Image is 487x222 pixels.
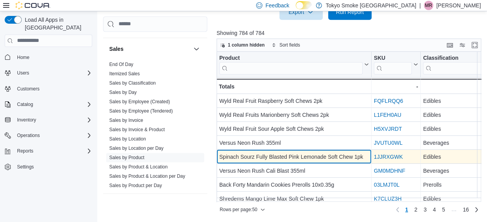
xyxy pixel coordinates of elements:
[2,161,95,172] button: Settings
[109,80,156,86] span: Sales by Classification
[374,98,403,104] a: FQFLRQQ6
[228,42,265,48] span: 1 column hidden
[219,180,369,189] div: Back Forty Mandarin Cookies Prerolls 10x0.35g
[17,132,40,139] span: Operations
[430,203,439,216] a: Page 4 of 16
[458,40,467,50] button: Display options
[405,206,408,213] span: 1
[14,115,39,125] button: Inventory
[14,100,36,109] button: Catalog
[374,54,412,62] div: SKU
[109,45,190,52] button: Sales
[436,1,481,10] p: [PERSON_NAME]
[192,44,201,53] button: Sales
[217,205,268,214] button: Rows per page:50
[109,99,170,104] a: Sales by Employee (Created)
[448,206,460,215] li: Skipping pages 6 to 15
[109,136,146,141] a: Sales by Location
[14,115,92,125] span: Inventory
[402,203,411,216] button: Page 1 of 16
[17,101,33,108] span: Catalog
[2,130,95,141] button: Operations
[219,82,369,91] div: Totals
[5,49,92,193] nav: Complex example
[423,206,427,213] span: 3
[219,54,363,74] div: Product
[220,206,257,213] span: Rows per page : 50
[17,148,33,154] span: Reports
[14,53,33,62] a: Home
[219,54,363,62] div: Product
[14,146,36,156] button: Reports
[17,117,36,123] span: Inventory
[109,61,133,67] a: End Of Day
[14,68,92,78] span: Users
[109,164,168,169] a: Sales by Product & Location
[279,42,300,48] span: Sort fields
[109,71,140,76] a: Itemized Sales
[109,108,173,113] a: Sales by Employee (Tendered)
[109,173,185,179] a: Sales by Product & Location per Day
[219,96,369,106] div: Wyld Real Fruit Raspberry Soft Chews 2pk
[374,54,418,74] button: SKU
[219,124,369,134] div: Wyld Real Fruit Sour Apple Soft Chews 2pk
[14,84,43,94] a: Customers
[217,29,484,37] p: Showing 784 of 784
[402,203,472,216] ul: Pagination for preceding grid
[460,203,472,216] a: Page 16 of 16
[374,126,402,132] a: H5XVJRDT
[219,166,369,175] div: Versus Neon Rush Cali Blast 355ml
[2,146,95,156] button: Reports
[217,40,268,50] button: 1 column hidden
[424,1,433,10] div: Mariana Reimer
[219,54,369,74] button: Product
[463,206,469,213] span: 16
[411,203,420,216] a: Page 2 of 16
[219,138,369,147] div: Versus Neon Rush 355ml
[374,140,403,146] a: JVUTU0WL
[14,131,92,140] span: Operations
[2,83,95,94] button: Customers
[268,40,303,50] button: Sort fields
[109,45,124,52] h3: Sales
[374,196,402,202] a: K7CLUZ3H
[14,68,32,78] button: Users
[472,205,481,214] a: Next page
[109,117,143,123] span: Sales by Invoice
[265,2,289,9] span: Feedback
[22,16,92,31] span: Load All Apps in [GEOGRAPHIC_DATA]
[445,40,454,50] button: Keyboard shortcuts
[14,162,37,172] a: Settings
[2,52,95,63] button: Home
[296,1,312,9] input: Dark Mode
[14,100,92,109] span: Catalog
[14,84,92,94] span: Customers
[2,99,95,110] button: Catalog
[14,131,43,140] button: Operations
[109,127,165,132] a: Sales by Invoice & Product
[17,70,29,76] span: Users
[374,54,412,74] div: SKU URL
[470,40,479,50] button: Enter fullscreen
[374,112,401,118] a: L1FEH0AU
[433,206,436,213] span: 4
[109,154,145,160] a: Sales by Product
[419,1,421,10] p: |
[109,135,146,142] span: Sales by Location
[219,152,369,161] div: Spinach Sourz Fully Blasted Pink Lemonade Soft Chew 1pk
[109,89,137,95] a: Sales by Day
[109,117,143,123] a: Sales by Invoice
[109,145,163,151] a: Sales by Location per Day
[109,108,173,114] span: Sales by Employee (Tendered)
[2,68,95,78] button: Users
[109,173,185,179] span: Sales by Product & Location per Day
[109,145,163,151] span: Sales by Location per Day
[374,82,418,91] div: -
[219,110,369,120] div: Wyld Real Fruits Marionberry Soft Chews 2pk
